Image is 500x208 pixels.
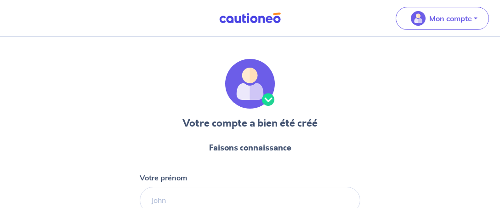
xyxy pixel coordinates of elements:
p: Faisons connaissance [209,142,291,154]
h3: Votre compte a bien été créé [182,116,318,131]
p: Votre prénom [140,172,187,183]
p: Mon compte [429,13,472,24]
button: illu_account_valid_menu.svgMon compte [396,7,489,30]
img: illu_account_valid_menu.svg [411,11,426,26]
img: illu_account_valid.svg [225,59,275,109]
img: Cautioneo [216,12,284,24]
